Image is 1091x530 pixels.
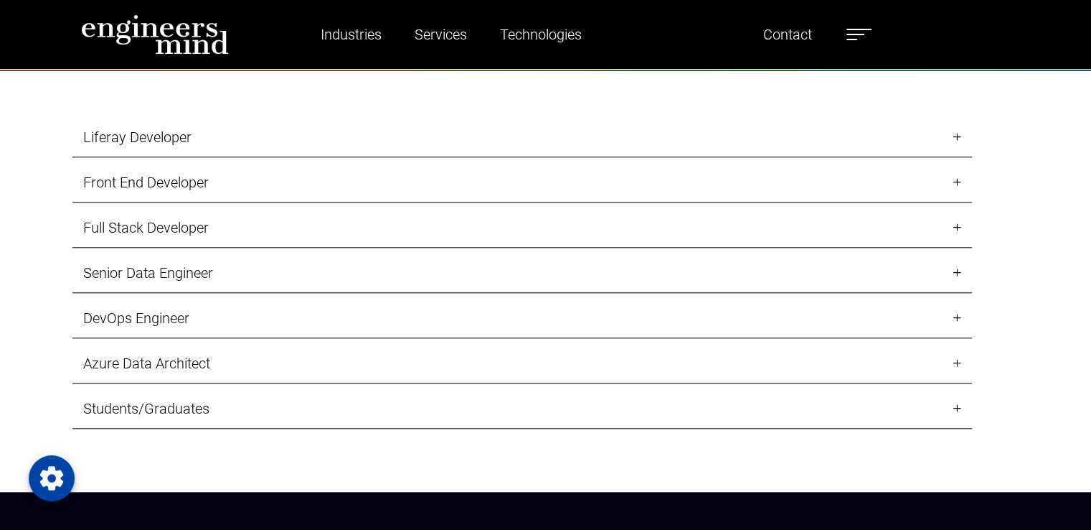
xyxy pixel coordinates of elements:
[315,18,387,51] a: Industries
[72,299,972,338] a: DevOps Engineer
[72,389,972,429] a: Students/Graduates
[757,18,818,51] a: Contact
[494,18,587,51] a: Technologies
[409,18,473,51] a: Services
[72,208,972,248] a: Full Stack Developer
[72,163,972,203] a: Front End Developer
[72,254,972,293] a: Senior Data Engineer
[81,14,229,55] img: logo
[72,344,972,383] a: Azure Data Architect
[72,118,972,157] a: Liferay Developer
